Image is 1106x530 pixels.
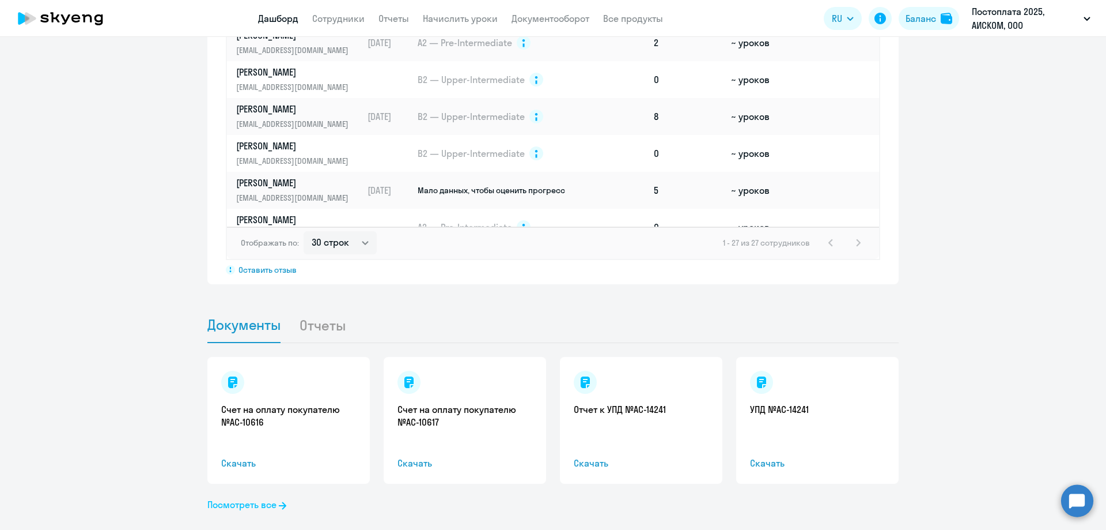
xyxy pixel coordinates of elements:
[258,13,298,24] a: Дашборд
[750,403,885,416] a: УПД №AC-14241
[649,209,726,246] td: 0
[418,110,525,123] span: B2 — Upper-Intermediate
[966,5,1096,32] button: Постоплата 2025, АИСКОМ, ООО
[649,98,726,135] td: 8
[418,36,512,49] span: A2 — Pre-Intermediate
[832,12,842,25] span: RU
[649,135,726,172] td: 0
[207,498,286,512] a: Посмотреть все
[726,172,796,209] td: ~ уроков
[574,456,709,470] span: Скачать
[312,13,365,24] a: Сотрудники
[236,176,355,189] p: [PERSON_NAME]
[574,403,709,416] a: Отчет к УПД №AC-14241
[236,29,362,57] a: [PERSON_NAME][EMAIL_ADDRESS][DOMAIN_NAME]
[726,98,796,135] td: ~ уроков
[236,103,362,130] a: [PERSON_NAME][EMAIL_ADDRESS][DOMAIN_NAME]
[824,7,862,30] button: RU
[726,209,796,246] td: ~ уроков
[906,12,936,25] div: Баланс
[418,147,525,160] span: B2 — Upper-Intermediate
[363,172,416,209] td: [DATE]
[972,5,1079,32] p: Постоплата 2025, АИСКОМ, ООО
[941,13,952,24] img: balance
[236,66,355,78] p: [PERSON_NAME]
[723,238,810,248] span: 1 - 27 из 27 сотрудников
[236,140,362,167] a: [PERSON_NAME][EMAIL_ADDRESS][DOMAIN_NAME]
[649,24,726,61] td: 2
[418,221,512,234] span: A2 — Pre-Intermediate
[726,135,796,172] td: ~ уроков
[236,103,355,115] p: [PERSON_NAME]
[649,61,726,98] td: 0
[236,66,362,93] a: [PERSON_NAME][EMAIL_ADDRESS][DOMAIN_NAME]
[750,456,885,470] span: Скачать
[238,265,297,275] span: Оставить отзыв
[207,316,281,333] span: Документы
[363,24,416,61] td: [DATE]
[726,61,796,98] td: ~ уроков
[236,176,362,204] a: [PERSON_NAME][EMAIL_ADDRESS][DOMAIN_NAME]
[899,7,959,30] button: Балансbalance
[236,213,362,241] a: [PERSON_NAME][PERSON_NAME][EMAIL_ADDRESS][DOMAIN_NAME]
[236,81,355,93] p: [EMAIL_ADDRESS][DOMAIN_NAME]
[397,456,532,470] span: Скачать
[603,13,663,24] a: Все продукты
[418,73,525,86] span: B2 — Upper-Intermediate
[236,118,355,130] p: [EMAIL_ADDRESS][DOMAIN_NAME]
[512,13,589,24] a: Документооборот
[236,140,355,152] p: [PERSON_NAME]
[221,456,356,470] span: Скачать
[363,98,416,135] td: [DATE]
[236,213,355,226] p: [PERSON_NAME]
[397,403,532,428] a: Счет на оплату покупателю №AC-10617
[236,191,355,204] p: [EMAIL_ADDRESS][DOMAIN_NAME]
[236,44,355,57] p: [EMAIL_ADDRESS][DOMAIN_NAME]
[236,155,355,167] p: [EMAIL_ADDRESS][DOMAIN_NAME]
[241,238,299,248] span: Отображать по:
[649,172,726,209] td: 5
[378,13,409,24] a: Отчеты
[207,307,899,343] ul: Tabs
[221,403,356,428] a: Счет на оплату покупателю №AC-10616
[423,13,498,24] a: Начислить уроки
[418,185,565,196] span: Мало данных, чтобы оценить прогресс
[726,24,796,61] td: ~ уроков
